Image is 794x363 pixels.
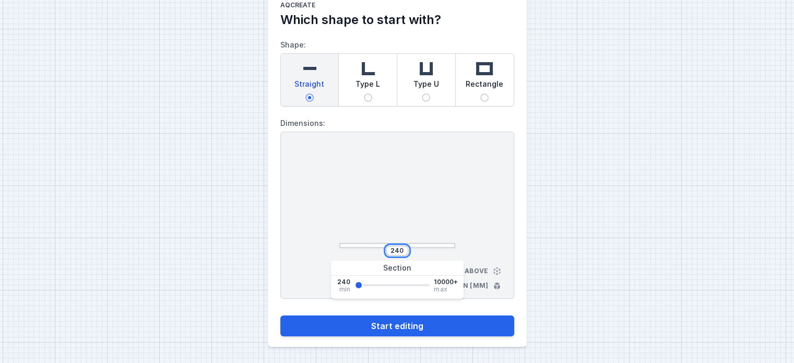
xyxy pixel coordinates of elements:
[422,93,430,102] input: Type U
[364,93,372,102] input: Type L
[416,58,436,79] img: u-shaped.svg
[434,286,447,292] span: max
[358,58,378,79] img: l-shaped.svg
[480,93,489,102] input: Rectangle
[355,79,380,93] span: Type L
[413,79,439,93] span: Type U
[280,11,514,28] h2: Which shape to start with?
[434,278,457,286] span: 10000+
[389,247,406,255] input: Dimension [mm]
[280,37,514,107] label: Shape:
[294,79,324,93] span: Straight
[331,261,464,276] div: Section
[339,286,350,292] span: min
[466,79,503,93] span: Rectangle
[280,115,514,132] label: Dimensions:
[280,315,514,336] button: Start editing
[337,278,350,286] span: 240
[305,93,314,102] input: Straight
[280,1,514,11] h1: AQcreate
[474,58,495,79] img: rectangle.svg
[299,58,320,79] img: straight.svg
